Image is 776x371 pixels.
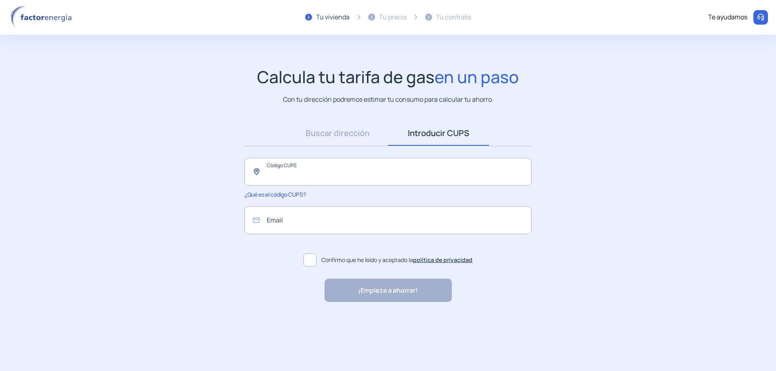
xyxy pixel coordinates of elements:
[757,13,765,21] img: llamar
[257,67,519,87] h1: Calcula tu tarifa de gas
[321,256,472,264] span: Confirmo que he leído y aceptado la
[388,121,489,146] a: Introducir CUPS
[316,12,350,23] div: Tu vivienda
[413,256,472,264] a: política de privacidad
[245,191,306,198] span: ¿Qué es el código CUPS?
[283,94,493,105] p: Con tu dirección podremos estimar tu consumo para calcular tu ahorro.
[287,121,388,146] a: Buscar dirección
[8,6,77,29] img: logo factor
[436,12,471,23] div: Tu contrato
[434,65,519,88] span: en un paso
[708,12,747,23] div: Te ayudamos
[379,12,407,23] div: Tu precio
